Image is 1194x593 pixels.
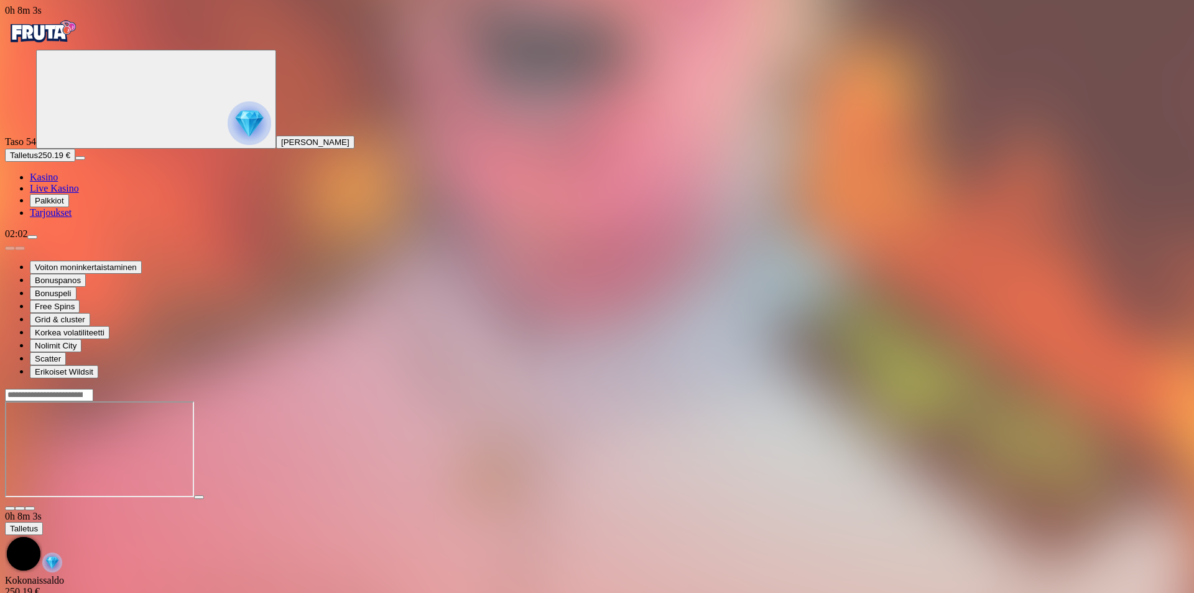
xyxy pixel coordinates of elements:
[281,138,349,147] span: [PERSON_NAME]
[5,511,42,521] span: user session time
[38,151,70,160] span: 250.19 €
[30,365,98,378] button: Erikoiset Wildsit
[15,507,25,510] button: chevron-down icon
[27,235,37,239] button: menu
[5,16,80,47] img: Fruta
[35,276,81,285] span: Bonuspanos
[5,511,1189,575] div: Game menu
[35,302,75,311] span: Free Spins
[5,389,93,401] input: Search
[35,354,61,363] span: Scatter
[5,5,42,16] span: user session time
[5,507,15,510] button: close icon
[194,495,204,499] button: play icon
[30,183,79,194] a: poker-chip iconLive Kasino
[30,172,58,182] span: Kasino
[30,274,86,287] button: Bonuspanos
[276,136,354,149] button: [PERSON_NAME]
[30,313,90,326] button: Grid & cluster
[30,172,58,182] a: diamond iconKasino
[5,16,1189,218] nav: Primary
[10,524,38,533] span: Talletus
[36,50,276,149] button: reward progress
[42,553,62,572] img: reward-icon
[30,352,66,365] button: Scatter
[30,300,80,313] button: Free Spins
[30,183,79,194] span: Live Kasino
[35,367,93,376] span: Erikoiset Wildsit
[30,207,72,218] span: Tarjoukset
[35,315,85,324] span: Grid & cluster
[5,39,80,49] a: Fruta
[30,194,69,207] button: reward iconPalkkiot
[15,246,25,250] button: next slide
[35,196,64,205] span: Palkkiot
[30,261,142,274] button: Voiton moninkertaistaminen
[35,328,104,337] span: Korkea volatiliteetti
[35,263,137,272] span: Voiton moninkertaistaminen
[35,289,72,298] span: Bonuspeli
[5,149,75,162] button: Talletusplus icon250.19 €
[30,207,72,218] a: gift-inverted iconTarjoukset
[30,287,76,300] button: Bonuspeli
[30,339,81,352] button: Nolimit City
[75,156,85,160] button: menu
[5,228,27,239] span: 02:02
[5,401,194,497] iframe: Pearl Harbour
[5,136,36,147] span: Taso 54
[10,151,38,160] span: Talletus
[30,326,109,339] button: Korkea volatiliteetti
[25,507,35,510] button: fullscreen icon
[35,341,76,350] span: Nolimit City
[228,101,271,145] img: reward progress
[5,246,15,250] button: prev slide
[5,522,43,535] button: Talletus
